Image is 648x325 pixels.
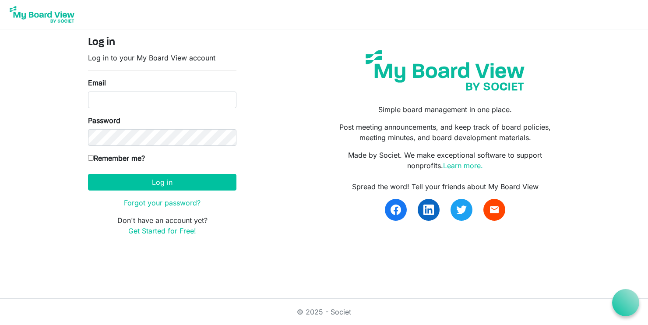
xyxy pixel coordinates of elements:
img: my-board-view-societ.svg [359,43,531,97]
img: linkedin.svg [423,205,434,215]
img: twitter.svg [456,205,467,215]
label: Email [88,78,106,88]
input: Remember me? [88,155,94,161]
a: email [483,199,505,221]
button: Log in [88,174,236,191]
p: Log in to your My Board View account [88,53,236,63]
div: Spread the word! Tell your friends about My Board View [331,181,560,192]
span: email [489,205,500,215]
label: Password [88,115,120,126]
a: Forgot your password? [124,198,201,207]
img: facebook.svg [391,205,401,215]
label: Remember me? [88,153,145,163]
a: Get Started for Free! [128,226,196,235]
a: Learn more. [443,161,483,170]
img: My Board View Logo [7,4,77,25]
p: Don't have an account yet? [88,215,236,236]
p: Post meeting announcements, and keep track of board policies, meeting minutes, and board developm... [331,122,560,143]
a: © 2025 - Societ [297,307,351,316]
p: Made by Societ. We make exceptional software to support nonprofits. [331,150,560,171]
h4: Log in [88,36,236,49]
p: Simple board management in one place. [331,104,560,115]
